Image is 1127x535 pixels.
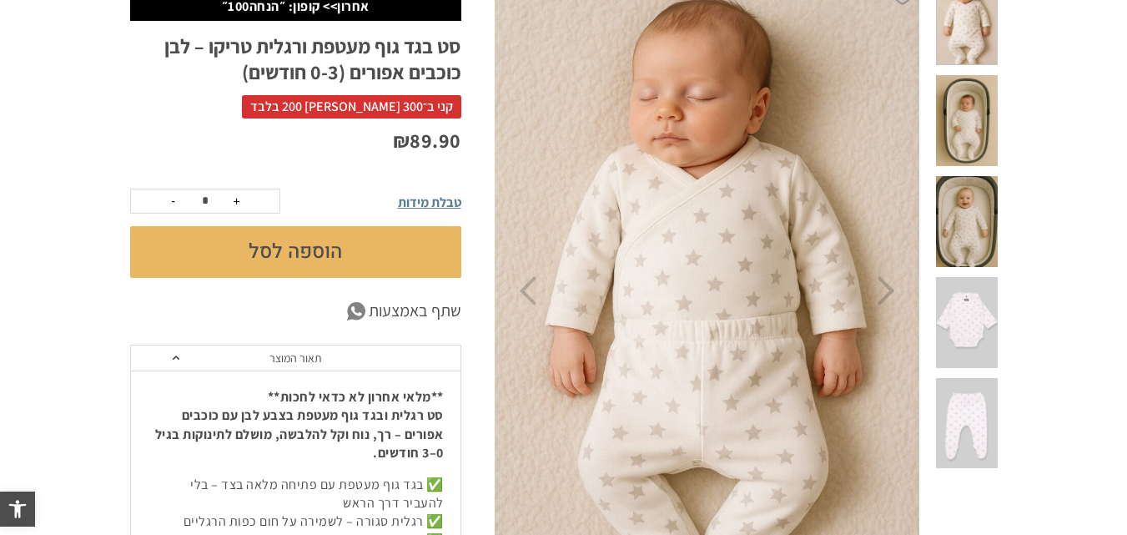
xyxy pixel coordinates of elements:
button: Previous [519,276,536,305]
button: Next [878,276,895,305]
button: הוספה לסל [130,226,461,278]
a: שתף באמצעות [130,299,461,324]
button: + [224,189,249,213]
span: ₪ [393,127,410,154]
strong: **מלאי אחרון לא כדאי לחכות** סט רגלית ובגד גוף מעטפת בצבע לבן עם כוכבים אפורים – רך, נוח וקל להלב... [155,388,444,462]
span: שתף באמצעות [369,299,461,324]
a: תאור המוצר [131,346,460,371]
h1: סט בגד גוף מעטפת ורגלית טריקו – לבן כוכבים אפורים (0-3 חודשים) [130,33,461,85]
span: קני ב־300 [PERSON_NAME] 200 בלבד [242,95,461,119]
bdi: 89.90 [393,127,461,154]
input: כמות המוצר [189,189,222,213]
button: - [161,189,186,213]
span: טבלת מידות [398,194,461,211]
